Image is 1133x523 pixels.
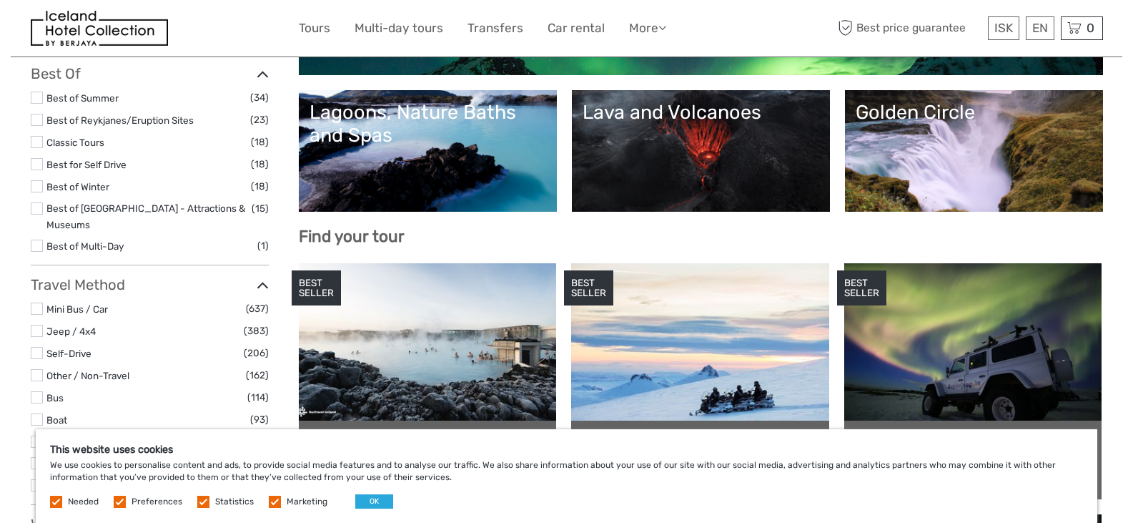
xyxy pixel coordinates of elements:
span: (18) [251,178,269,195]
a: Jeep / 4x4 [46,326,96,337]
h3: Travel Method [31,276,269,293]
div: Lava and Volcanoes [583,101,819,124]
div: We use cookies to personalise content and ads, to provide social media features and to analyse ou... [36,429,1097,523]
a: Lagoons, Nature Baths and Spas [310,101,546,201]
a: Self-Drive [46,348,91,359]
label: Needed [68,496,99,508]
span: (93) [250,411,269,428]
a: More [629,18,666,39]
div: BEST SELLER [564,270,613,306]
div: BEST SELLER [837,270,886,306]
a: Golden Circle [856,101,1092,201]
button: OK [355,494,393,509]
a: Other / Non-Travel [46,370,129,381]
span: (206) [244,345,269,361]
span: (23) [250,112,269,128]
a: Lava and Volcanoes [583,101,819,201]
a: Best of Summer [46,92,119,104]
h5: This website uses cookies [50,444,1083,456]
a: Multi-day tours [355,18,443,39]
img: 481-8f989b07-3259-4bb0-90ed-3da368179bdc_logo_small.jpg [31,11,168,46]
div: EN [1026,16,1054,40]
span: (34) [250,89,269,106]
span: (1) [257,238,269,254]
span: (637) [246,300,269,317]
span: (18) [251,134,269,150]
span: (383) [244,323,269,339]
span: 0 [1084,21,1097,35]
a: Best of Multi-Day [46,240,124,252]
a: Best for Self Drive [46,159,127,170]
label: Preferences [132,496,182,508]
a: Best of Winter [46,181,109,192]
b: Find your tour [299,227,405,246]
a: Tours [299,18,330,39]
a: Transfers [467,18,523,39]
span: (15) [252,200,269,217]
a: Best of [GEOGRAPHIC_DATA] - Attractions & Museums [46,202,245,230]
a: Mini Bus / Car [46,303,108,315]
span: (18) [251,156,269,172]
label: Statistics [215,496,254,508]
span: (162) [246,367,269,383]
label: Marketing [287,496,327,508]
div: BEST SELLER [292,270,341,306]
div: Golden Circle [856,101,1092,124]
h3: Best Of [31,65,269,82]
a: Classic Tours [46,137,104,148]
span: (114) [247,389,269,406]
div: Lagoons, Nature Baths and Spas [310,101,546,147]
a: Boat [46,414,67,426]
a: Best of Reykjanes/Eruption Sites [46,114,194,126]
a: Bus [46,392,64,404]
span: Best price guarantee [835,16,984,40]
span: ISK [994,21,1013,35]
a: Car rental [548,18,605,39]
